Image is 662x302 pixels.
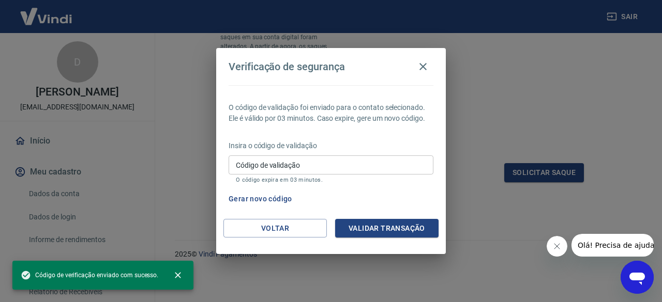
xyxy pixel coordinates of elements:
iframe: Mensagem da empresa [571,234,654,257]
span: Código de verificação enviado com sucesso. [21,270,158,280]
p: O código expira em 03 minutos. [236,177,426,183]
p: Insira o código de validação [229,140,433,151]
p: O código de validação foi enviado para o contato selecionado. Ele é válido por 03 minutos. Caso e... [229,102,433,124]
h4: Verificação de segurança [229,60,345,73]
iframe: Botão para abrir a janela de mensagens [621,261,654,294]
button: Voltar [223,219,327,238]
span: Olá! Precisa de ajuda? [6,7,87,15]
button: Gerar novo código [224,189,296,209]
button: close [167,264,189,287]
iframe: Fechar mensagem [547,236,567,257]
button: Validar transação [335,219,439,238]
